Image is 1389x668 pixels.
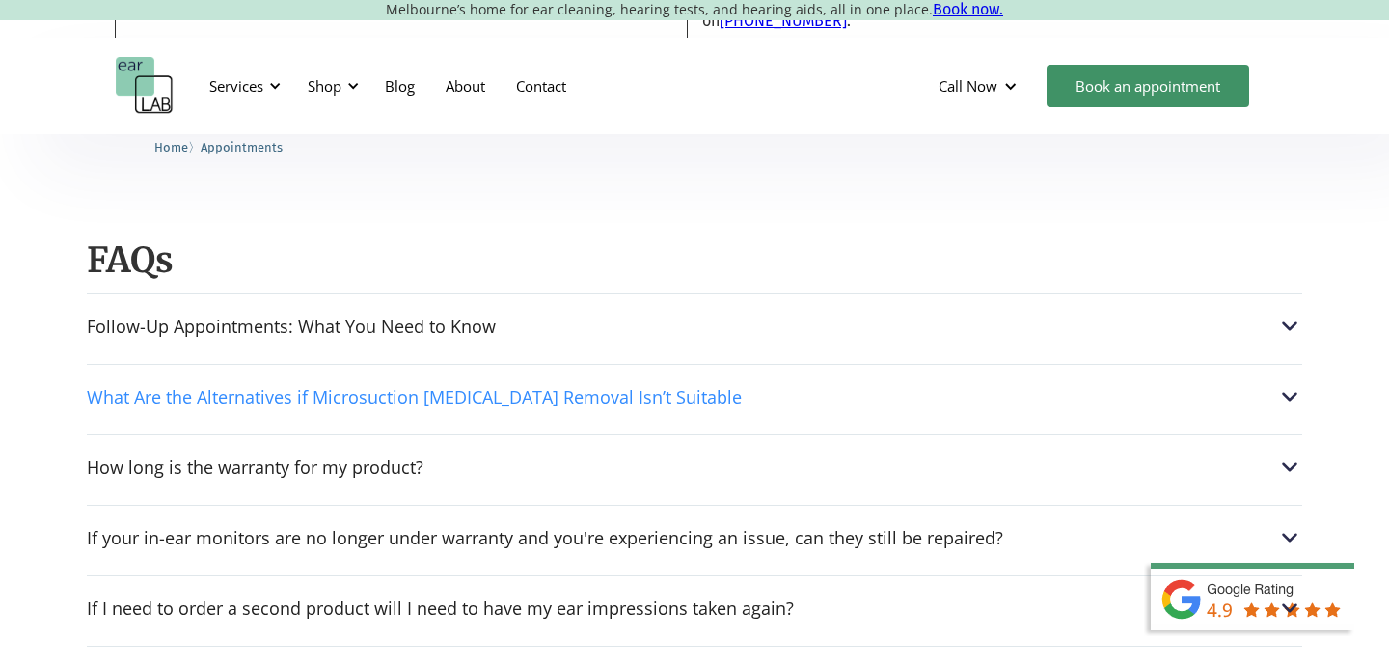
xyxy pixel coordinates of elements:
div: Call Now [923,57,1037,115]
img: FAQ arrow [1277,596,1302,621]
div: If I need to order a second product will I need to have my ear impressions taken again? [87,598,794,618]
div: If I need to order a second product will I need to have my ear impressions taken again?FAQ arrow [87,596,1302,621]
div: What Are the Alternatives if Microsuction [MEDICAL_DATA] Removal Isn’t SuitableFAQ arrow [87,384,1302,409]
div: Shop [296,57,365,115]
div: Follow-Up Appointments: What You Need to Know [87,317,496,336]
a: Appointments [201,137,283,155]
span: Home [154,140,188,154]
img: FAQ arrow [1277,455,1302,480]
div: Shop [308,76,341,96]
div: Follow-Up Appointments: What You Need to KnowFAQ arrow [87,314,1302,339]
div: If your in-ear monitors are no longer under warranty and you're experiencing an issue, can they s... [87,525,1302,550]
div: Services [209,76,263,96]
li: 〉 [154,137,201,157]
div: If your in-ear monitors are no longer under warranty and you're experiencing an issue, can they s... [87,528,1003,547]
div: How long is the warranty for my product?FAQ arrow [87,455,1302,480]
a: [PHONE_NUMBER] [720,12,847,30]
a: About [430,58,501,114]
a: Book an appointment [1047,65,1249,107]
div: Call Now [939,76,997,96]
span: Appointments [201,140,283,154]
a: Blog [369,58,430,114]
a: home [116,57,174,115]
div: Services [198,57,286,115]
h2: FAQs [87,238,1302,284]
img: FAQ arrow [1277,384,1302,409]
a: Home [154,137,188,155]
a: Contact [501,58,582,114]
div: What Are the Alternatives if Microsuction [MEDICAL_DATA] Removal Isn’t Suitable [87,387,742,406]
img: FAQ arrow [1277,314,1302,339]
div: How long is the warranty for my product? [87,458,423,477]
img: FAQ arrow [1277,525,1302,550]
